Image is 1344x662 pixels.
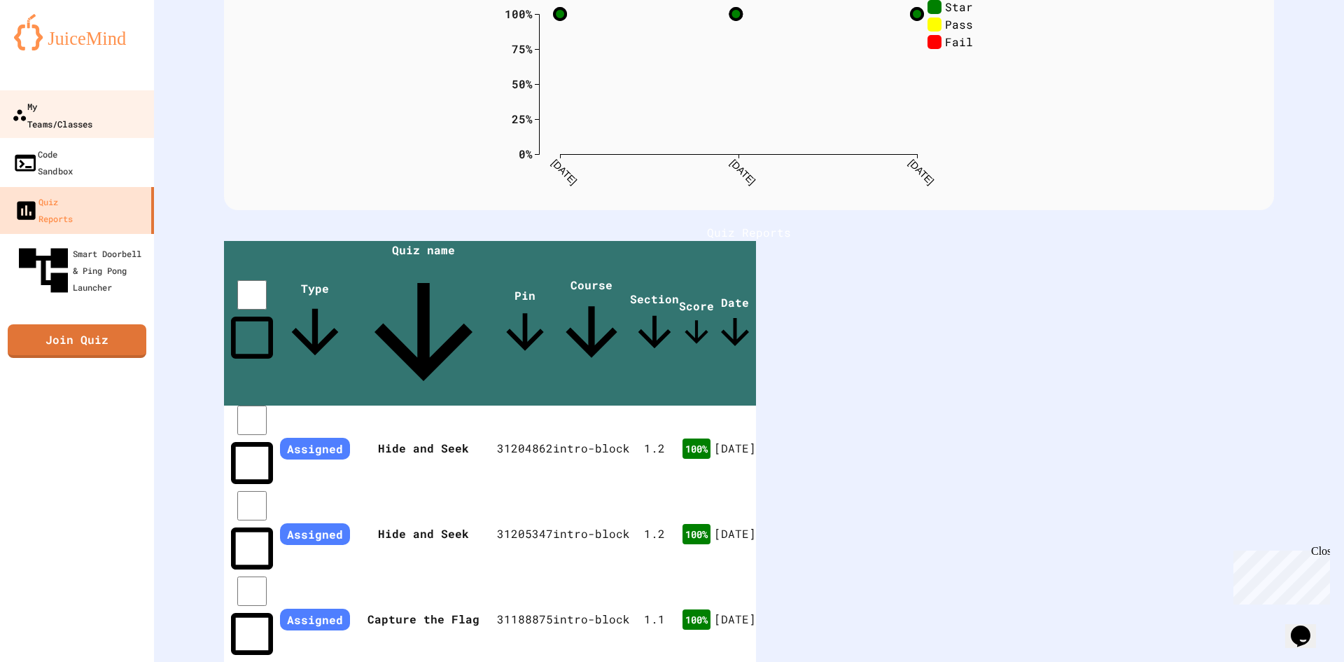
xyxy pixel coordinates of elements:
[945,34,973,48] text: Fail
[682,524,710,544] div: 100 %
[350,242,497,406] span: Quiz name
[728,157,757,186] text: [DATE]
[549,157,579,186] text: [DATE]
[553,440,630,457] div: intro-block
[497,288,553,360] span: Pin
[630,611,679,628] div: 1 . 1
[224,224,1274,241] h1: Quiz Reports
[6,6,97,89] div: Chat with us now!Close
[553,525,630,542] div: intro-block
[714,491,756,577] td: [DATE]
[280,438,350,460] span: Assigned
[519,146,533,160] text: 0%
[14,14,140,50] img: logo-orange.svg
[630,291,679,357] span: Section
[714,577,756,662] td: [DATE]
[630,440,679,457] div: 1 . 2
[14,241,148,300] div: Smart Doorbell & Ping Pong Launcher
[512,76,533,90] text: 50%
[1228,545,1330,605] iframe: chat widget
[714,295,756,353] span: Date
[553,611,630,628] div: intro-block
[8,324,146,358] a: Join Quiz
[945,16,973,31] text: Pass
[280,609,350,630] span: Assigned
[497,491,553,577] td: 31205347
[350,577,497,662] th: Capture the Flag
[237,280,267,310] input: select all desserts
[553,277,630,371] span: Course
[280,523,350,545] span: Assigned
[679,298,714,350] span: Score
[512,41,533,55] text: 75%
[630,525,679,542] div: 1 . 2
[497,406,553,491] td: 31204862
[505,6,533,20] text: 100%
[1285,606,1330,648] iframe: chat widget
[13,146,73,180] div: Code Sandbox
[12,97,92,132] div: My Teams/Classes
[280,281,350,367] span: Type
[714,406,756,491] td: [DATE]
[350,491,497,577] th: Hide and Seek
[497,577,553,662] td: 31188875
[906,157,936,186] text: [DATE]
[682,439,710,459] div: 100 %
[350,406,497,491] th: Hide and Seek
[682,609,710,630] div: 100 %
[512,111,533,125] text: 25%
[14,193,73,227] div: Quiz Reports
